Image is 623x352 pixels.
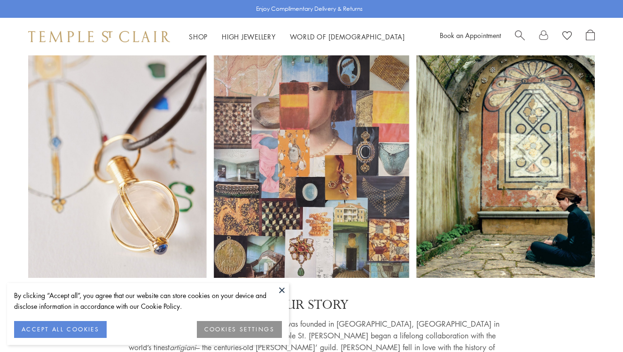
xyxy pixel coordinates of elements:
[14,290,282,312] div: By clicking “Accept all”, you agree that our website can store cookies on your device and disclos...
[189,31,405,43] nav: Main navigation
[440,31,501,40] a: Book an Appointment
[222,32,276,41] a: High JewelleryHigh Jewellery
[14,321,107,338] button: ACCEPT ALL COOKIES
[124,297,499,314] p: OUR STORY
[290,32,405,41] a: World of [DEMOGRAPHIC_DATA]World of [DEMOGRAPHIC_DATA]
[189,32,208,41] a: ShopShop
[28,31,170,42] img: Temple St. Clair
[197,321,282,338] button: COOKIES SETTINGS
[586,30,595,44] a: Open Shopping Bag
[576,308,614,343] iframe: Gorgias live chat messenger
[256,4,363,14] p: Enjoy Complimentary Delivery & Returns
[515,30,525,44] a: Search
[562,30,572,44] a: View Wishlist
